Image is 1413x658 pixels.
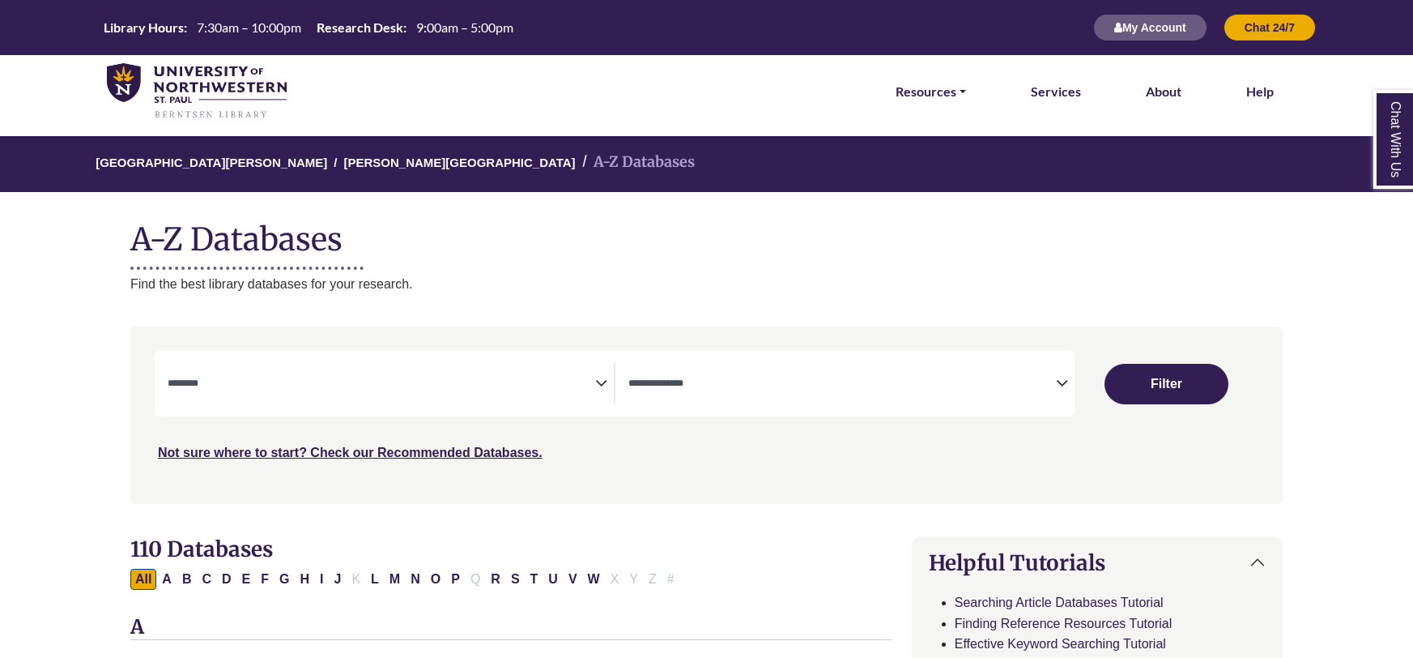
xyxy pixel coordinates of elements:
[343,153,575,169] a: [PERSON_NAME][GEOGRAPHIC_DATA]
[628,378,1056,391] textarea: Search
[275,569,294,590] button: Filter Results G
[97,19,188,36] th: Library Hours:
[237,569,256,590] button: Filter Results E
[130,571,681,585] div: Alpha-list to filter by first letter of database name
[1224,14,1316,41] button: Chat 24/7
[197,569,216,590] button: Filter Results C
[526,569,543,590] button: Filter Results T
[217,569,236,590] button: Filter Results D
[130,569,156,590] button: All
[197,19,301,35] span: 7:30am – 10:00pm
[1104,364,1228,404] button: Submit for Search Results
[97,19,520,34] table: Hours Today
[330,569,347,590] button: Filter Results J
[955,637,1166,651] a: Effective Keyword Searching Tutorial
[564,569,582,590] button: Filter Results V
[130,536,273,562] span: 110 Databases
[177,569,197,590] button: Filter Results B
[1031,81,1081,102] a: Services
[107,63,287,120] img: library_home
[955,617,1173,630] a: Finding Reference Resources Tutorial
[366,569,384,590] button: Filter Results L
[158,446,543,459] a: Not sure where to start? Check our Recommended Databases.
[256,569,274,590] button: Filter Results F
[1224,20,1316,34] a: Chat 24/7
[913,537,1282,588] button: Helpful Tutorials
[426,569,445,590] button: Filter Results O
[130,616,892,640] h3: A
[130,136,1283,192] nav: breadcrumb
[486,569,505,590] button: Filter Results R
[1146,81,1181,102] a: About
[1093,14,1207,41] button: My Account
[310,19,407,36] th: Research Desk:
[385,569,405,590] button: Filter Results M
[157,569,177,590] button: Filter Results A
[955,596,1164,609] a: Searching Article Databases Tutorial
[97,19,520,37] a: Hours Today
[416,19,513,35] span: 9:00am – 5:00pm
[406,569,425,590] button: Filter Results N
[506,569,525,590] button: Filter Results S
[130,274,1283,295] p: Find the best library databases for your research.
[295,569,314,590] button: Filter Results H
[583,569,605,590] button: Filter Results W
[543,569,563,590] button: Filter Results U
[576,151,695,174] li: A-Z Databases
[446,569,465,590] button: Filter Results P
[168,378,595,391] textarea: Search
[315,569,328,590] button: Filter Results I
[130,327,1283,503] nav: Search filters
[130,208,1283,258] h1: A-Z Databases
[96,153,327,169] a: [GEOGRAPHIC_DATA][PERSON_NAME]
[896,81,966,102] a: Resources
[1093,20,1207,34] a: My Account
[1246,81,1274,102] a: Help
